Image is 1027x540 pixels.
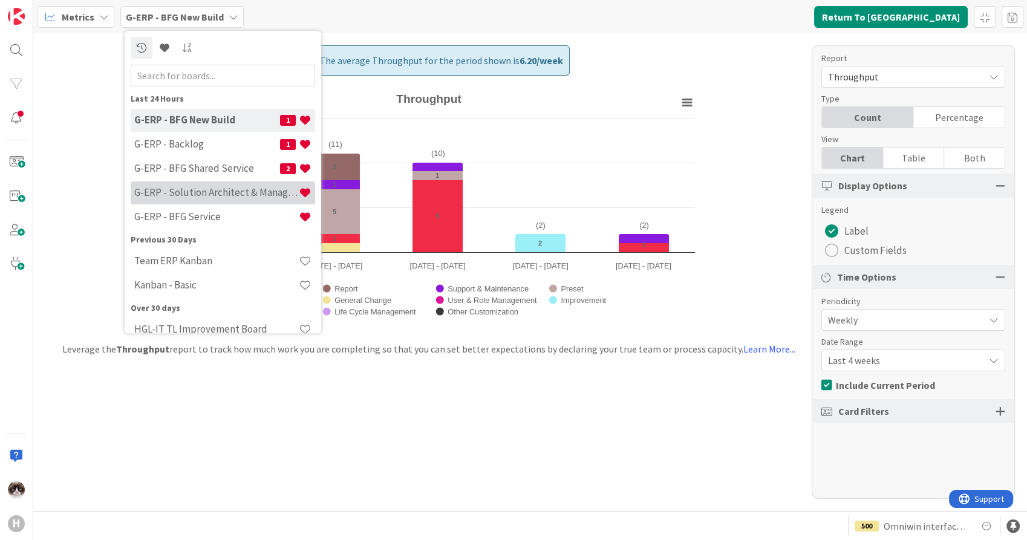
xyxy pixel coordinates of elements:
div: Leverage the report to track how much work you are completing so that you can set better expectat... [38,342,820,356]
b: Throughput [116,343,169,355]
text: User & Role Management [448,296,537,305]
text: 5 [333,208,336,215]
div: Date Range [821,336,993,348]
div: Legend [821,204,1005,216]
span: 2 [280,163,296,174]
button: Return To [GEOGRAPHIC_DATA] [814,6,968,28]
div: Report [821,52,993,65]
span: Custom Fields [844,241,907,259]
button: Label [821,221,872,241]
div: Count [822,107,913,128]
span: Omniwin interface HCN Test [884,519,970,533]
text: Life Cycle Management [334,307,416,316]
text: 1 [333,181,336,188]
h4: G-ERP - BFG New Build [134,114,280,126]
h4: HGL-IT TL Improvement Board [134,324,299,336]
text: 1 [435,172,439,179]
svg: Throughput [157,88,701,330]
span: Last 4 weeks [828,352,978,369]
text: (11) [328,140,342,149]
img: Visit kanbanzone.com [8,8,25,25]
div: Periodicity [821,295,993,308]
h4: G-ERP - Solution Architect & Management [134,187,299,199]
text: 8 [435,212,439,220]
text: Preset [561,284,583,293]
h4: Team ERP Kanban [134,255,299,267]
span: Support [25,2,55,16]
span: Label [844,222,869,240]
div: Last 24 Hours [131,93,315,105]
text: [DATE] - [DATE] [409,261,465,270]
text: 3 [333,163,336,171]
text: [DATE] - [DATE] [307,261,362,270]
div: Type [821,93,993,105]
div: Previous 30 Days [131,233,315,246]
text: [DATE] - [DATE] [615,261,671,270]
img: Kv [8,481,25,498]
h4: Kanban - Basic [134,279,299,291]
text: (10) [431,149,445,158]
span: Metrics [62,10,94,24]
div: Over 30 days [131,302,315,314]
text: (2) [639,221,649,230]
div: 500 [855,521,879,532]
div: Chart [822,148,883,168]
div: Table [883,148,944,168]
span: Weekly [828,311,978,328]
div: Both [944,148,1005,168]
h4: G-ERP - BFG Service [134,211,299,223]
text: Throughput [396,93,461,105]
b: G-ERP - BFG New Build [126,11,224,23]
h4: G-ERP - Backlog [134,138,280,151]
b: 6.20 / week [520,54,563,67]
button: Custom Fields [821,241,910,260]
text: 1 [333,235,336,242]
div: Percentage [913,107,1005,128]
text: Support & Maintenance [448,284,529,293]
span: Throughput [828,68,978,85]
text: Improvement [561,296,606,305]
span: Include Current Period [836,376,935,394]
span: 1 [280,115,296,126]
text: Report [334,284,358,293]
span: 1 [280,139,296,150]
div: View [821,133,993,146]
div: H [8,515,25,532]
text: 1 [642,241,645,248]
text: (2) [536,221,546,230]
text: General Change [334,296,391,305]
text: 2 [538,239,542,247]
text: Other Customization [448,307,518,316]
span: Time Options [837,270,896,284]
h4: G-ERP - BFG Shared Service [134,163,280,175]
span: Display Options [838,178,907,193]
a: Learn More... [743,343,795,355]
span: The average Throughput for the period shown is [319,46,563,75]
text: [DATE] - [DATE] [512,261,568,270]
span: Card Filters [838,404,889,418]
input: Search for boards... [131,65,315,86]
button: Include Current Period [821,376,935,394]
